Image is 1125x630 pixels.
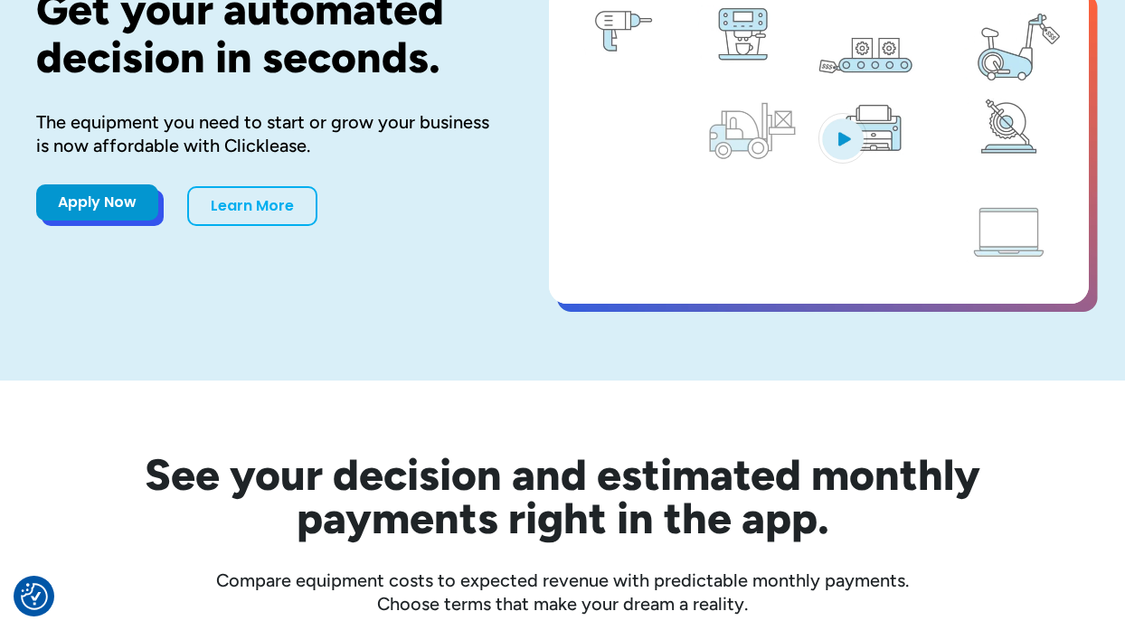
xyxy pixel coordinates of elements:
div: The equipment you need to start or grow your business is now affordable with Clicklease. [36,110,491,157]
a: Apply Now [36,184,158,221]
button: Consent Preferences [21,583,48,610]
img: Blue play button logo on a light blue circular background [818,113,867,164]
div: Compare equipment costs to expected revenue with predictable monthly payments. Choose terms that ... [36,569,1089,616]
img: Revisit consent button [21,583,48,610]
h2: See your decision and estimated monthly payments right in the app. [56,453,1069,540]
a: Learn More [187,186,317,226]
